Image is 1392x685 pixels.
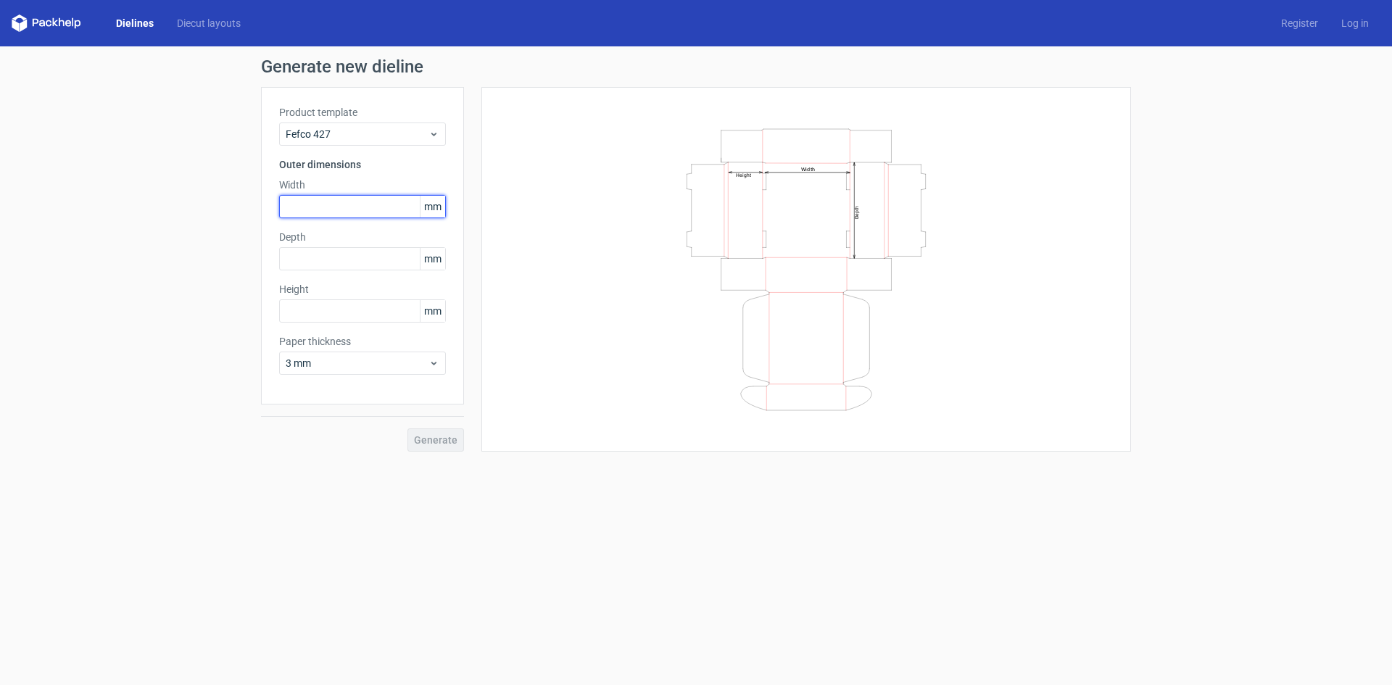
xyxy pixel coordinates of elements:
[165,16,252,30] a: Diecut layouts
[279,282,446,296] label: Height
[279,178,446,192] label: Width
[104,16,165,30] a: Dielines
[279,230,446,244] label: Depth
[420,300,445,322] span: mm
[854,205,860,218] text: Depth
[286,127,428,141] span: Fefco 427
[286,356,428,370] span: 3 mm
[279,334,446,349] label: Paper thickness
[261,58,1131,75] h1: Generate new dieline
[279,157,446,172] h3: Outer dimensions
[420,248,445,270] span: mm
[736,172,751,178] text: Height
[420,196,445,217] span: mm
[1330,16,1380,30] a: Log in
[801,165,815,172] text: Width
[1269,16,1330,30] a: Register
[279,105,446,120] label: Product template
